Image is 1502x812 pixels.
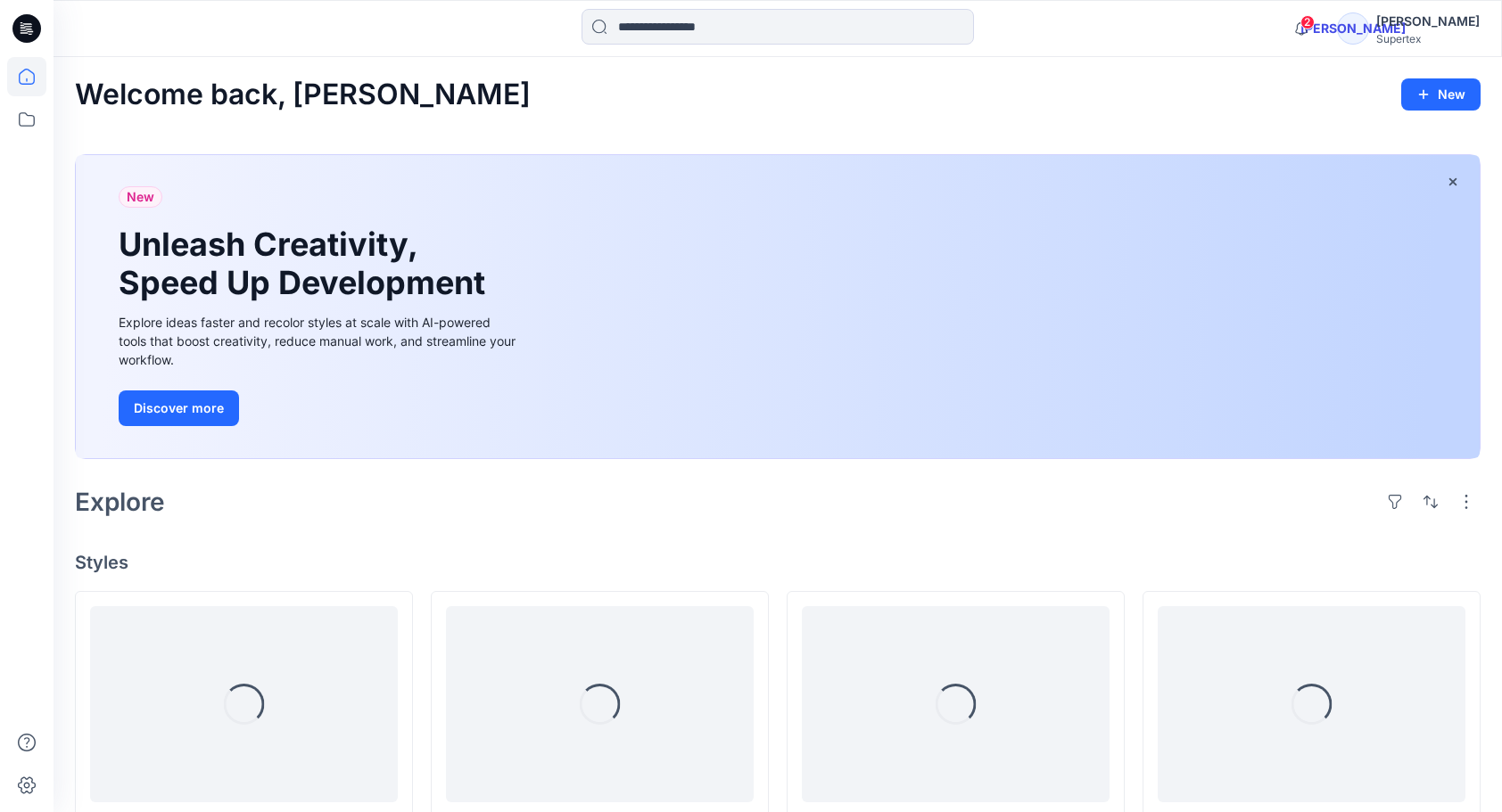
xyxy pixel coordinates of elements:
div: [PERSON_NAME] [1376,11,1480,32]
button: Discover more [119,390,239,426]
h2: Explore [75,488,165,516]
div: Supertex [1376,32,1480,45]
a: Discover more [119,390,520,426]
h4: Styles [75,552,1481,573]
h2: Welcome back, [PERSON_NAME] [75,78,531,111]
span: 2 [1300,15,1315,29]
div: Explore ideas faster and recolor styles at scale with AI-powered tools that boost creativity, red... [119,313,520,369]
span: New [127,186,154,208]
button: New [1401,78,1481,111]
h1: Unleash Creativity, Speed Up Development [119,226,493,302]
div: [PERSON_NAME] [1337,12,1369,45]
